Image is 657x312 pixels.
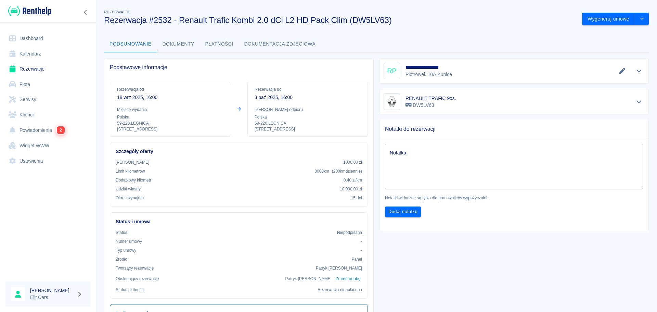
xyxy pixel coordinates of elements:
p: 59-220 , LEGNICA [117,120,223,126]
p: Polska [255,114,361,120]
p: Patryk [PERSON_NAME] [285,276,332,282]
a: Rezerwacje [5,61,91,77]
p: [PERSON_NAME] odbioru [255,107,361,113]
p: 3000 km [314,168,362,174]
p: Żrodło [116,256,127,262]
p: Tworzący rezerwację [116,265,154,271]
button: Zmień osobę [334,274,362,284]
p: Dodatkowy kilometr [116,177,151,183]
button: Edytuj dane [617,66,628,76]
p: 59-220 , LEGNICA [255,120,361,126]
button: Dokumenty [157,36,200,52]
p: 0,40 zł /km [344,177,362,183]
p: Elit Cars [30,294,74,301]
button: Podsumowanie [104,36,157,52]
p: Numer umowy [116,238,142,245]
p: [STREET_ADDRESS] [117,126,223,132]
span: 2 [57,126,65,134]
span: ( 200 km dziennie ) [332,169,362,174]
button: Pokaż szczegóły [633,66,645,76]
p: Udział własny [116,186,141,192]
div: RP [384,63,400,79]
h6: [PERSON_NAME] [30,287,74,294]
span: Notatki do rezerwacji [385,126,643,133]
p: Limit kilometrów [116,168,145,174]
p: Typ umowy [116,247,136,253]
button: Pokaż szczegóły [633,97,645,107]
a: Serwisy [5,92,91,107]
a: Kalendarz [5,46,91,62]
p: Notatki widoczne są tylko dla pracowników wypożyczalni. [385,195,643,201]
button: Płatności [200,36,239,52]
p: 18 wrz 2025, 16:00 [117,94,223,101]
p: Okres wynajmu [116,195,144,201]
a: Klienci [5,107,91,123]
p: - [361,247,362,253]
p: DW5LV63 [405,102,456,109]
p: 1000,00 zł [343,159,362,165]
img: Renthelp logo [8,5,51,17]
button: Dokumentacja zdjęciowa [239,36,321,52]
a: Powiadomienia2 [5,122,91,138]
p: Panel [352,256,362,262]
p: Status płatności [116,287,144,293]
button: Wygeneruj umowę [582,13,635,25]
p: [PERSON_NAME] [116,159,149,165]
p: 10 000,00 zł [340,186,362,192]
img: Image [385,95,399,109]
a: Ustawienia [5,153,91,169]
p: Rezerwacja nieopłacona [318,287,362,293]
p: Patryk [PERSON_NAME] [316,265,362,271]
a: Flota [5,77,91,92]
p: Miejsce wydania [117,107,223,113]
a: Widget WWW [5,138,91,153]
h3: Rezerwacja #2532 - Renault Trafic Kombi 2.0 dCi L2 HD Pack Clim (DW5LV63) [104,15,577,25]
p: 3 paź 2025, 16:00 [255,94,361,101]
span: Rezerwacje [104,10,131,14]
p: [STREET_ADDRESS] [255,126,361,132]
a: Dashboard [5,31,91,46]
span: Podstawowe informacje [110,64,368,71]
p: Niepodpisana [337,229,362,236]
p: - [361,238,362,245]
p: 15 dni [351,195,362,201]
h6: Status i umowa [116,218,362,225]
button: Zwiń nawigację [80,8,91,17]
button: Dodaj notatkę [385,207,421,217]
p: Polska [117,114,223,120]
p: Obsługujący rezerwację [116,276,159,282]
h6: RENAULT TRAFIC 9os. [405,95,456,102]
h6: Szczegóły oferty [116,148,362,155]
p: Piotrówek 10A , Kunice [405,71,453,78]
button: drop-down [635,13,649,25]
a: Renthelp logo [5,5,51,17]
p: Status [116,229,127,236]
p: Rezerwacja do [255,86,361,92]
p: Rezerwacja od [117,86,223,92]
